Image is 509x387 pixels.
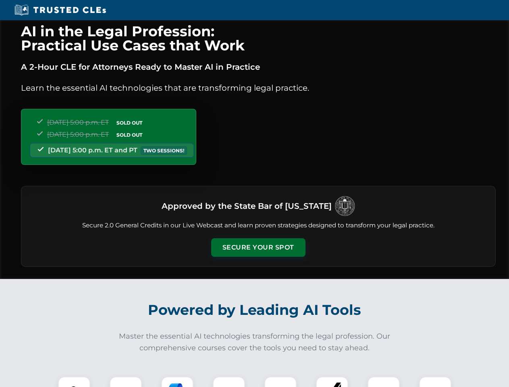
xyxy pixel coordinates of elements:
p: Master the essential AI technologies transforming the legal profession. Our comprehensive courses... [114,331,396,354]
img: Logo [335,196,355,216]
span: [DATE] 5:00 p.m. ET [47,131,109,138]
span: SOLD OUT [114,119,145,127]
h1: AI in the Legal Profession: Practical Use Cases that Work [21,24,496,52]
p: Learn the essential AI technologies that are transforming legal practice. [21,81,496,94]
img: Trusted CLEs [12,4,108,16]
h3: Approved by the State Bar of [US_STATE] [162,199,332,213]
p: A 2-Hour CLE for Attorneys Ready to Master AI in Practice [21,60,496,73]
span: SOLD OUT [114,131,145,139]
p: Secure 2.0 General Credits in our Live Webcast and learn proven strategies designed to transform ... [31,221,486,230]
h2: Powered by Leading AI Tools [31,296,478,324]
button: Secure Your Spot [211,238,305,257]
span: [DATE] 5:00 p.m. ET [47,119,109,126]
